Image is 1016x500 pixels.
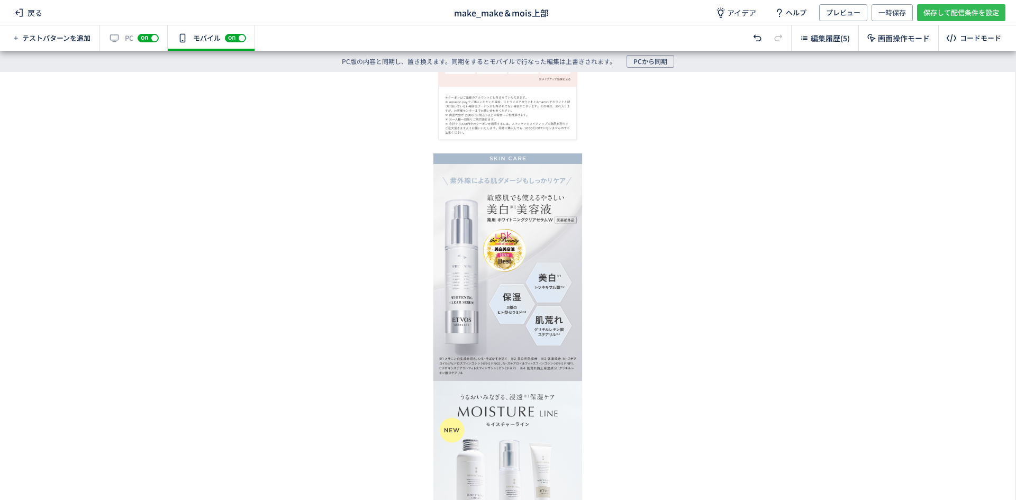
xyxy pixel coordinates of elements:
span: on [141,34,148,40]
span: テストパターンを追加 [22,33,90,43]
span: make_make＆mois上部 [454,6,549,19]
span: 保存して配信条件を設定 [923,4,999,21]
span: プレビュー [826,4,860,21]
span: PCから同期 [633,55,667,68]
span: 画面操作モード [878,33,930,43]
button: 保存して配信条件を設定 [917,4,1005,21]
a: ヘルプ [765,4,815,21]
span: アイデア [727,7,756,18]
span: 戻る [11,4,47,21]
span: on [228,34,235,40]
button: 一時保存 [872,4,913,21]
span: ヘルプ [786,4,806,21]
img: SKIN CARE 紫外線による肌ダメージもしっかりケア 敏感肌でも使えるやさしい 美白※1美容液 薬用 ホワイトニングクリアセラムW 医薬部外品 LDK the Beauty 美白美容液 20... [25,81,174,310]
span: 一時保存 [878,4,906,21]
div: コードモード [960,33,1001,43]
p: PC版の内容と同期し、置き換えます。同期をするとモバイルで行なった編集は上書きされます。 [342,56,616,67]
button: PCから同期 [627,55,674,68]
span: 編集履歴(5) [811,33,850,43]
button: プレビュー [819,4,867,21]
